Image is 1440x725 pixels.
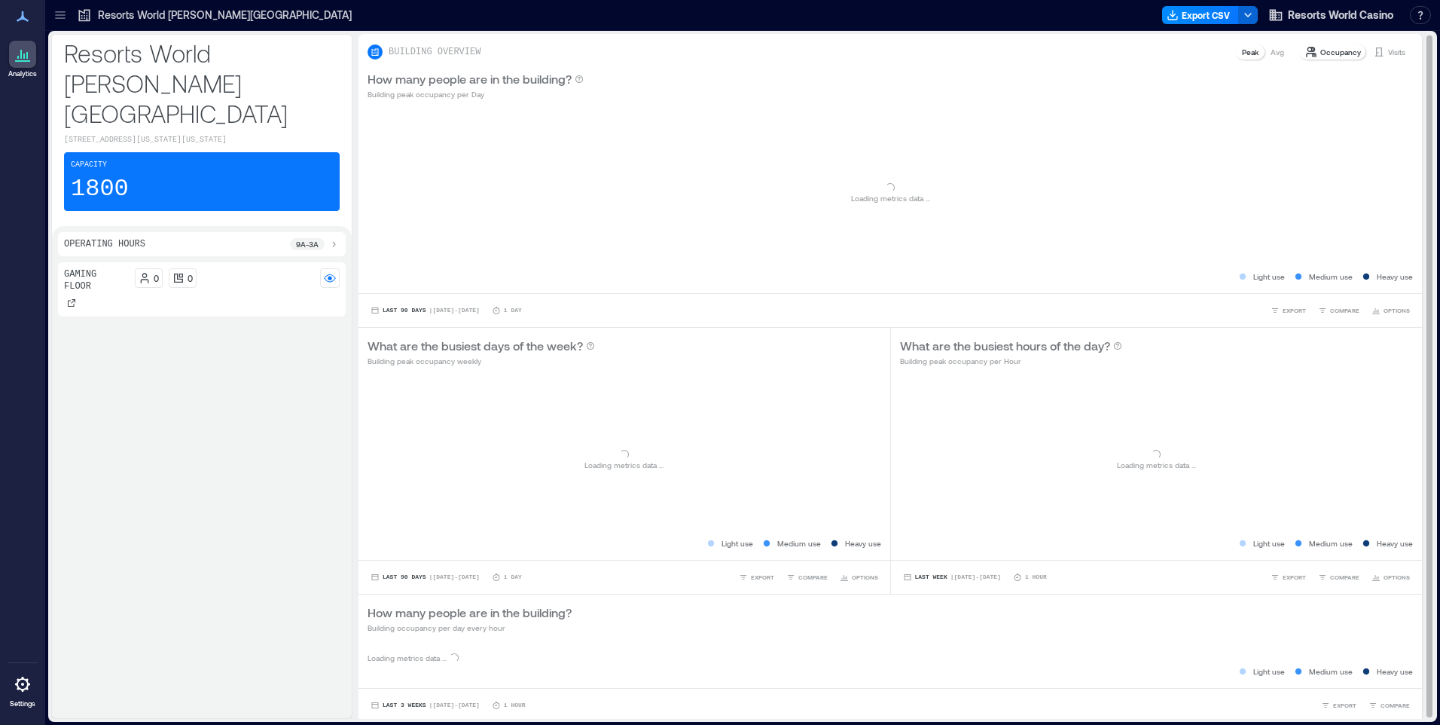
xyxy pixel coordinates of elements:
[1288,8,1393,23] span: Resorts World Casino
[71,159,107,171] p: Capacity
[1025,573,1047,582] p: 1 Hour
[1320,46,1361,58] p: Occupancy
[4,36,41,83] a: Analytics
[368,604,572,622] p: How many people are in the building?
[1309,665,1353,678] p: Medium use
[1309,537,1353,549] p: Medium use
[1242,46,1258,58] p: Peak
[64,134,340,146] p: [STREET_ADDRESS][US_STATE][US_STATE]
[368,70,572,88] p: How many people are in the building?
[1253,537,1285,549] p: Light use
[1330,306,1359,315] span: COMPARE
[900,337,1110,355] p: What are the busiest hours of the day?
[837,570,881,585] button: OPTIONS
[368,88,584,100] p: Building peak occupancy per Day
[71,174,129,204] p: 1800
[736,570,777,585] button: EXPORT
[751,573,774,582] span: EXPORT
[368,303,483,318] button: Last 90 Days |[DATE]-[DATE]
[98,8,352,23] p: Resorts World [PERSON_NAME][GEOGRAPHIC_DATA]
[900,570,1004,585] button: Last Week |[DATE]-[DATE]
[1384,306,1410,315] span: OPTIONS
[368,355,595,367] p: Building peak occupancy weekly
[504,701,526,710] p: 1 Hour
[296,238,319,250] p: 9a - 3a
[8,69,37,78] p: Analytics
[845,537,881,549] p: Heavy use
[1315,303,1362,318] button: COMPARE
[852,573,878,582] span: OPTIONS
[584,459,664,471] p: Loading metrics data ...
[504,573,522,582] p: 1 Day
[1283,306,1306,315] span: EXPORT
[368,570,483,585] button: Last 90 Days |[DATE]-[DATE]
[798,573,828,582] span: COMPARE
[154,272,159,284] p: 0
[64,268,129,292] p: Gaming Floor
[777,537,821,549] p: Medium use
[851,192,930,204] p: Loading metrics data ...
[1268,570,1309,585] button: EXPORT
[368,698,483,713] button: Last 3 Weeks |[DATE]-[DATE]
[1368,303,1413,318] button: OPTIONS
[1271,46,1284,58] p: Avg
[1377,271,1413,283] p: Heavy use
[1388,46,1405,58] p: Visits
[64,238,145,250] p: Operating Hours
[64,38,340,128] p: Resorts World [PERSON_NAME][GEOGRAPHIC_DATA]
[1253,665,1285,678] p: Light use
[1381,701,1410,710] span: COMPARE
[1309,271,1353,283] p: Medium use
[368,337,583,355] p: What are the busiest days of the week?
[1377,537,1413,549] p: Heavy use
[1384,573,1410,582] span: OPTIONS
[1368,570,1413,585] button: OPTIONS
[900,355,1122,367] p: Building peak occupancy per Hour
[1162,6,1239,24] button: Export CSV
[722,537,753,549] p: Light use
[1283,573,1306,582] span: EXPORT
[368,652,447,664] p: Loading metrics data ...
[1268,303,1309,318] button: EXPORT
[1333,701,1356,710] span: EXPORT
[1315,570,1362,585] button: COMPARE
[368,622,572,634] p: Building occupancy per day every hour
[1365,698,1413,713] button: COMPARE
[1318,698,1359,713] button: EXPORT
[5,666,41,713] a: Settings
[188,272,193,284] p: 0
[1377,665,1413,678] p: Heavy use
[504,306,522,315] p: 1 Day
[389,46,481,58] p: BUILDING OVERVIEW
[783,570,831,585] button: COMPARE
[1264,3,1398,27] button: Resorts World Casino
[1330,573,1359,582] span: COMPARE
[10,699,35,708] p: Settings
[1117,459,1196,471] p: Loading metrics data ...
[1253,271,1285,283] p: Light use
